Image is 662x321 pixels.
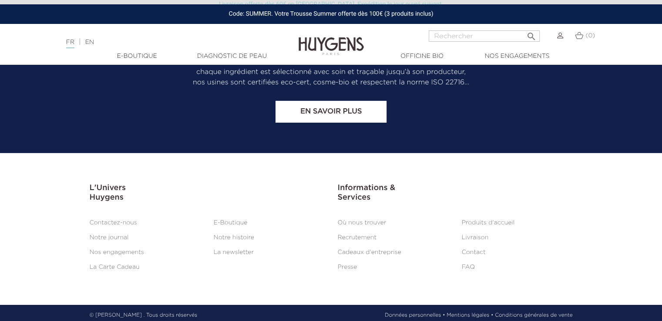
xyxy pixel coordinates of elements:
[338,184,573,202] h3: Informations & Services
[214,220,248,226] a: E-Boutique
[447,311,493,319] a: Mentions légales •
[276,101,386,123] a: En savoir plus
[90,77,573,88] p: nos usines sont certifiées eco-cert, cosme-bio et respectent la norme ISO 22716…
[526,29,536,39] i: 
[385,311,445,319] a: Données personnelles •
[338,234,377,241] a: Recrutement
[90,184,325,202] h3: L'Univers Huygens
[90,234,129,241] a: Notre journal
[495,311,572,319] a: Conditions générales de vente
[474,52,561,61] a: Nos engagements
[462,234,489,241] a: Livraison
[429,30,540,42] input: Rechercher
[62,37,269,47] div: |
[462,249,486,255] a: Contact
[90,249,144,255] a: Nos engagements
[462,220,515,226] a: Produits d'accueil
[299,23,364,57] img: Huygens
[585,33,595,39] span: (0)
[90,67,573,77] p: chaque ingrédient est sélectionné avec soin et traçable jusqu’à son producteur,
[462,264,475,270] a: FAQ
[66,39,74,48] a: FR
[523,28,539,40] button: 
[94,52,181,61] a: E-Boutique
[90,264,140,270] a: La Carte Cadeau
[338,264,357,270] a: Presse
[214,234,254,241] a: Notre histoire
[188,52,276,61] a: Diagnostic de peau
[90,311,198,319] p: © [PERSON_NAME] . Tous droits réservés
[214,249,254,255] a: La newsletter
[90,220,137,226] a: Contactez-nous
[379,52,466,61] a: Officine Bio
[338,220,386,226] a: Où nous trouver
[338,249,401,255] a: Cadeaux d'entreprise
[85,39,94,45] a: EN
